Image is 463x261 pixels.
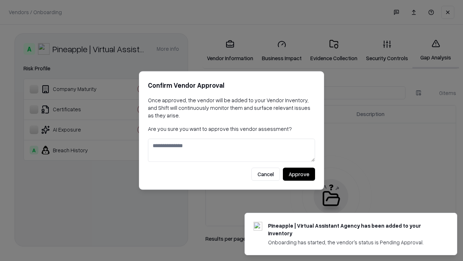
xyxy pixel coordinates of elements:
button: Approve [283,168,315,181]
p: Are you sure you want to approve this vendor assessment? [148,125,315,133]
button: Cancel [251,168,280,181]
h2: Confirm Vendor Approval [148,80,315,91]
div: Onboarding has started, the vendor's status is Pending Approval. [268,239,439,246]
img: trypineapple.com [254,222,262,231]
div: Pineapple | Virtual Assistant Agency has been added to your inventory [268,222,439,237]
p: Once approved, the vendor will be added to your Vendor Inventory, and Shift will continuously mon... [148,96,315,119]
